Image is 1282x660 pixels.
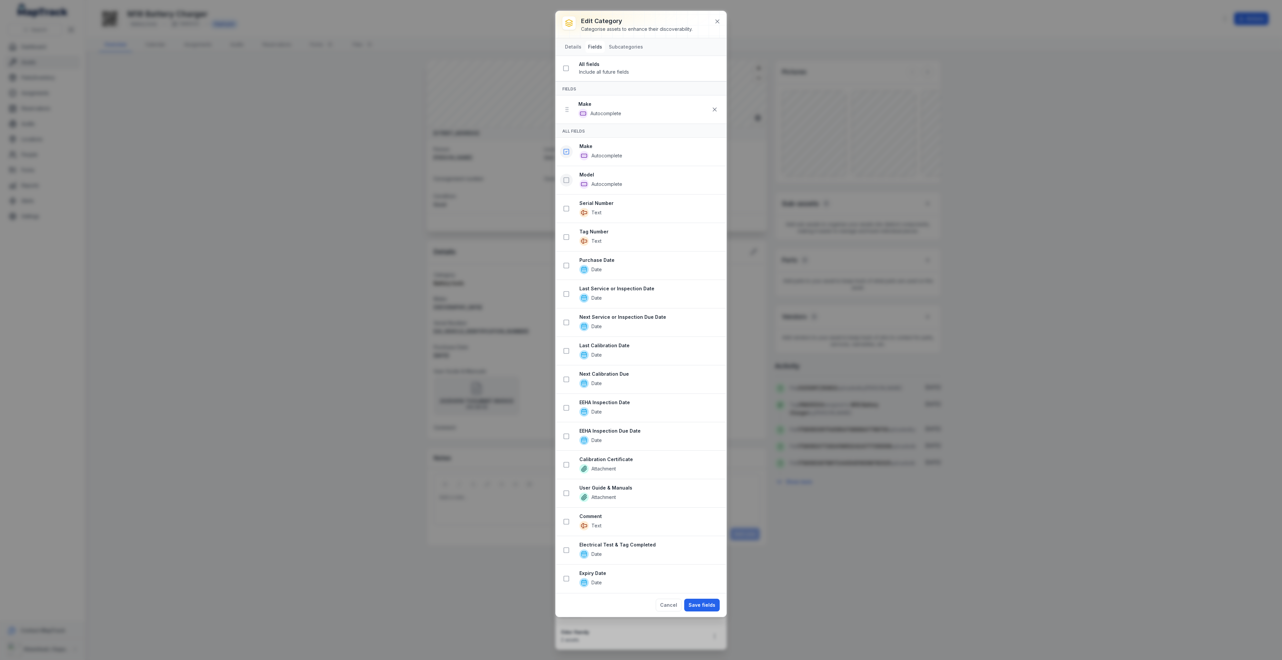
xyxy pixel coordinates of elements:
[581,26,693,32] div: Categorise assets to enhance their discoverability.
[579,285,721,292] strong: Last Service or Inspection Date
[579,314,721,320] strong: Next Service or Inspection Due Date
[591,266,602,273] span: Date
[585,41,605,53] button: Fields
[579,143,721,150] strong: Make
[591,465,616,472] span: Attachment
[656,599,682,611] button: Cancel
[579,171,721,178] strong: Model
[579,371,721,377] strong: Next Calibration Due
[591,437,602,444] span: Date
[581,16,693,26] h3: Edit category
[591,209,601,216] span: Text
[591,579,602,586] span: Date
[579,541,721,548] strong: Electrical Test & Tag Completed
[579,61,721,68] strong: All fields
[562,129,585,134] span: All Fields
[591,551,602,558] span: Date
[591,238,601,244] span: Text
[562,41,584,53] button: Details
[591,522,601,529] span: Text
[579,228,721,235] strong: Tag Number
[579,570,721,577] strong: Expiry Date
[579,456,721,463] strong: Calibration Certificate
[591,352,602,358] span: Date
[591,494,616,501] span: Attachment
[579,485,721,491] strong: User Guide & Manuals
[591,323,602,330] span: Date
[591,380,602,387] span: Date
[562,86,576,91] span: Fields
[590,110,621,117] span: Autocomplete
[579,257,721,264] strong: Purchase Date
[579,428,721,434] strong: EEHA Inspection Due Date
[591,295,602,301] span: Date
[684,599,720,611] button: Save fields
[591,409,602,415] span: Date
[579,513,721,520] strong: Comment
[579,69,629,75] span: Include all future fields
[606,41,646,53] button: Subcategories
[579,342,721,349] strong: Last Calibration Date
[591,152,622,159] span: Autocomplete
[591,181,622,188] span: Autocomplete
[579,200,721,207] strong: Serial Number
[579,399,721,406] strong: EEHA Inspection Date
[578,101,708,107] strong: Make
